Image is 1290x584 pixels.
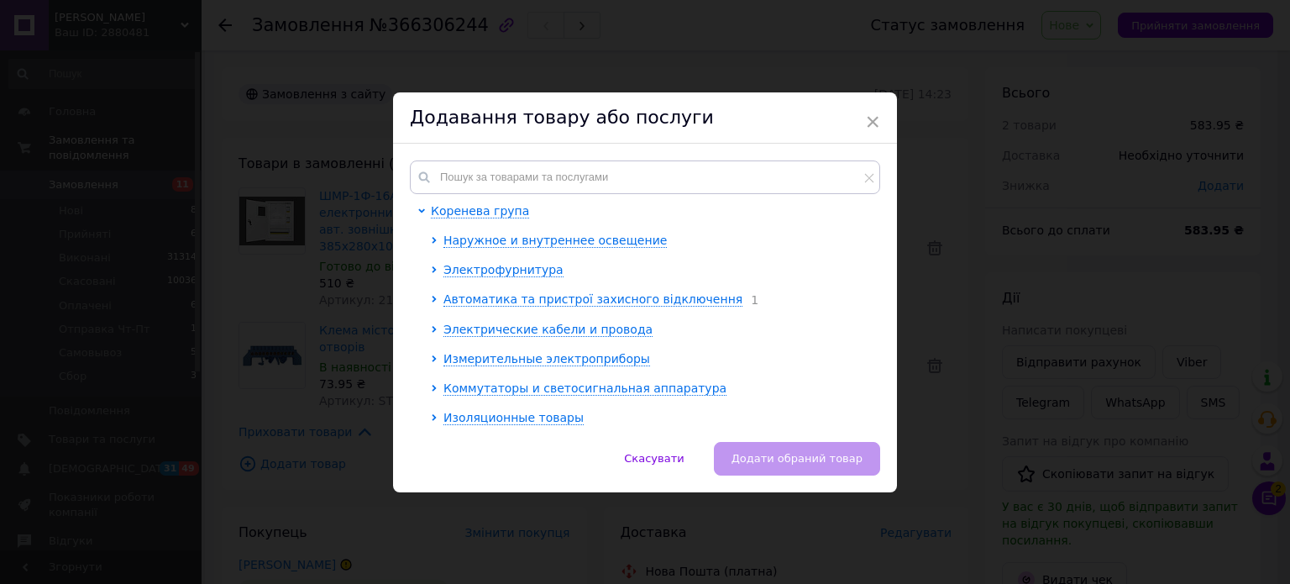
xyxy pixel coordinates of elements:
[393,92,897,144] div: Додавання товару або послуги
[431,204,529,218] span: Коренева група
[865,108,880,136] span: ×
[624,452,684,465] span: Скасувати
[443,381,726,395] span: Коммутаторы и светосигнальная аппаратура
[606,442,701,476] button: Скасувати
[443,411,584,424] span: Изоляционные товары
[443,352,650,366] span: Измерительные электроприборы
[443,323,653,336] span: Электрические кабели и провода
[443,263,564,276] span: Электрофурнитура
[443,234,667,247] span: Наружное и внутреннее освещение
[443,292,742,306] span: Автоматика та пристрої захисного відключення
[410,160,880,194] input: Пошук за товарами та послугами
[742,293,758,307] span: 1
